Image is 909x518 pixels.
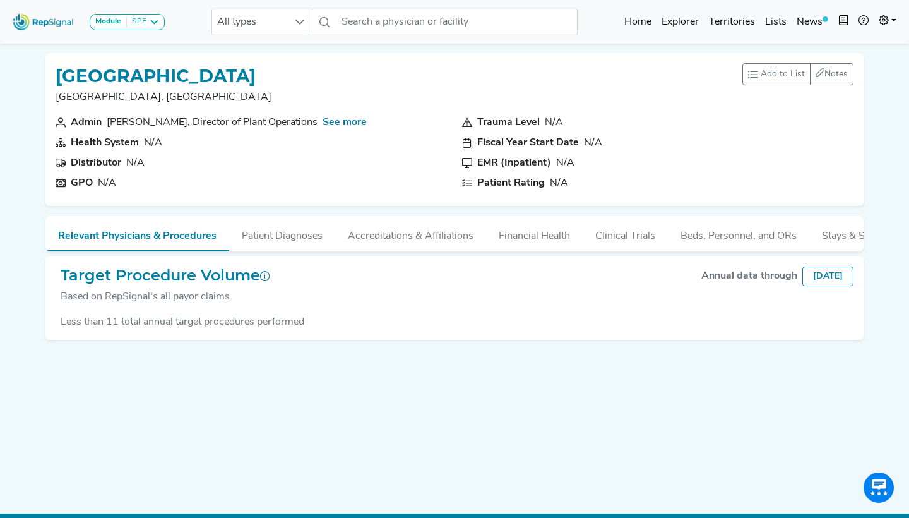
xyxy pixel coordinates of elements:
h1: [GEOGRAPHIC_DATA] [56,66,271,87]
a: Lists [760,9,792,35]
button: Intel Book [833,9,853,35]
div: toolbar [742,63,853,85]
a: Explorer [656,9,704,35]
a: Territories [704,9,760,35]
button: Beds, Personnel, and ORs [668,216,809,250]
div: N/A [550,176,568,191]
div: N/A [584,135,602,150]
p: [GEOGRAPHIC_DATA], [GEOGRAPHIC_DATA] [56,90,271,105]
button: Patient Diagnoses [229,216,335,250]
div: N/A [556,155,574,171]
input: Search a physician or facility [336,9,578,35]
span: Notes [824,69,848,79]
button: Relevant Physicians & Procedures [45,216,229,251]
div: Health System [71,135,139,150]
button: Stays & Services [809,216,909,250]
div: Annual data through [701,268,797,284]
div: Christopher Rhodes, Director of Plant Operations [107,115,318,130]
div: N/A [126,155,145,171]
div: [DATE] [802,267,853,286]
div: Less than 11 total annual target procedures performed [56,315,853,330]
button: Notes [810,63,853,85]
div: Admin [71,115,102,130]
div: EMR (Inpatient) [477,155,551,171]
div: SPE [127,17,146,27]
span: Add to List [761,68,805,81]
div: N/A [545,115,563,130]
div: [PERSON_NAME], Director of Plant Operations [107,115,318,130]
div: Distributor [71,155,121,171]
div: N/A [98,176,116,191]
strong: Module [95,18,121,25]
button: Add to List [742,63,811,85]
a: Home [619,9,656,35]
span: All types [212,9,288,35]
div: Based on RepSignal's all payor claims. [61,289,270,304]
a: News [792,9,833,35]
button: ModuleSPE [90,14,165,30]
div: Fiscal Year Start Date [477,135,579,150]
button: Accreditations & Affiliations [335,216,486,250]
button: Financial Health [486,216,583,250]
a: See more [323,117,367,128]
h2: Target Procedure Volume [61,267,270,285]
div: Patient Rating [477,176,545,191]
button: Clinical Trials [583,216,668,250]
div: Trauma Level [477,115,540,130]
div: N/A [144,135,162,150]
div: GPO [71,176,93,191]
